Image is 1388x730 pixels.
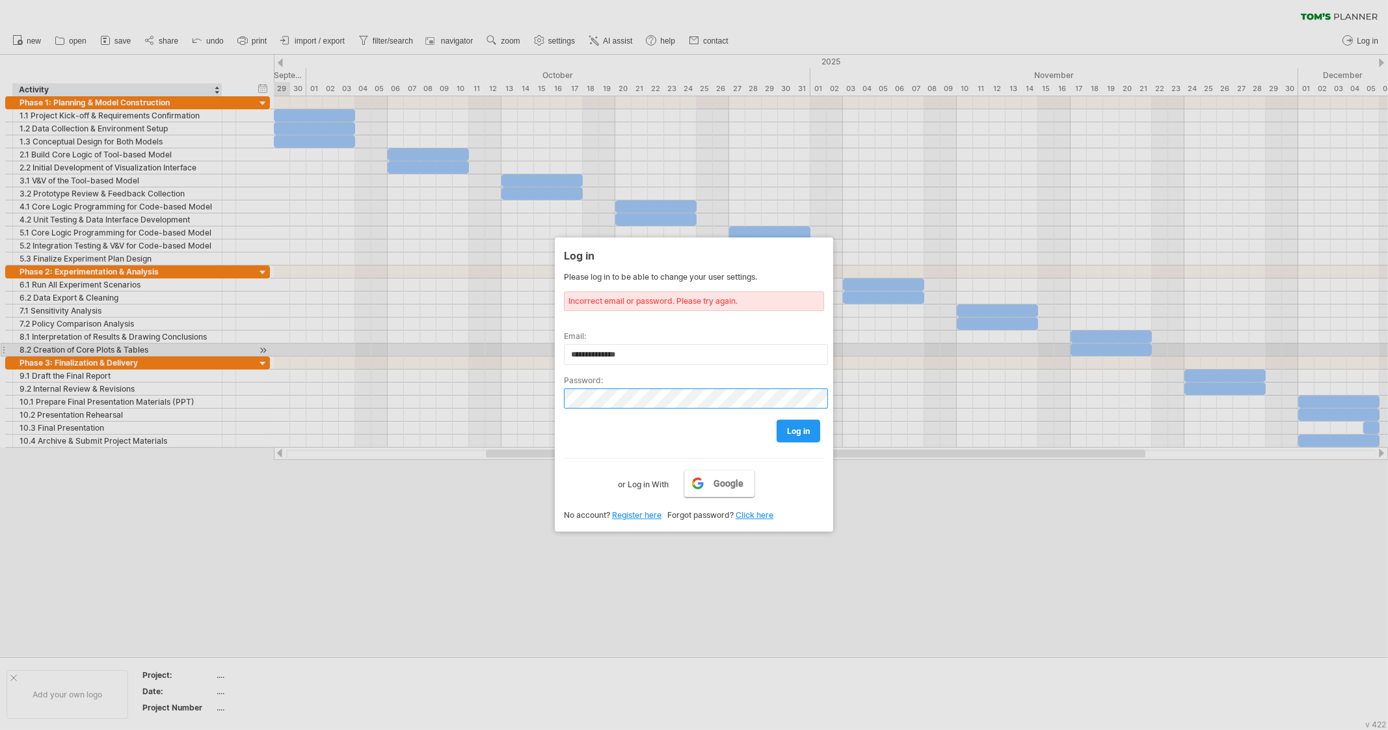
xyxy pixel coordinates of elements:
a: Click here [736,510,773,520]
div: Log in [564,243,824,267]
a: Google [684,470,754,497]
span: Forgot password? [667,510,734,520]
a: Register here [612,510,661,520]
span: log in [787,426,810,436]
label: Password: [564,375,824,385]
label: Email: [564,331,824,341]
span: No account? [564,510,610,520]
a: log in [777,420,820,442]
label: or Log in With [618,470,669,492]
div: Please log in to be able to change your user settings. [564,272,824,282]
div: Incorrect email or password. Please try again. [564,291,824,311]
span: Google [714,478,743,489]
